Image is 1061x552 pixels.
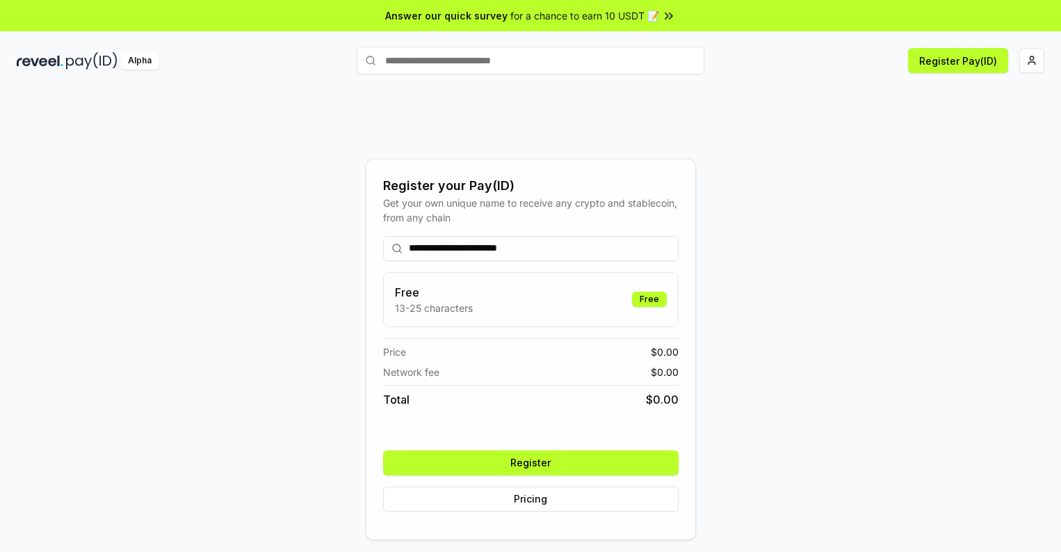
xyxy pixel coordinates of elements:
[383,196,679,225] div: Get your own unique name to receive any crypto and stablecoin, from any chain
[385,8,508,23] span: Answer our quick survey
[395,301,473,315] p: 13-25 characters
[66,52,118,70] img: pay_id
[395,284,473,301] h3: Free
[17,52,63,70] img: reveel_dark
[383,450,679,475] button: Register
[510,8,659,23] span: for a chance to earn 10 USDT 📝
[646,391,679,408] span: $ 0.00
[632,292,667,307] div: Free
[383,176,679,196] div: Register your Pay(ID)
[383,365,439,379] span: Network fee
[120,52,159,70] div: Alpha
[651,345,679,359] span: $ 0.00
[383,345,406,359] span: Price
[651,365,679,379] span: $ 0.00
[383,487,679,512] button: Pricing
[383,391,410,408] span: Total
[908,48,1008,73] button: Register Pay(ID)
